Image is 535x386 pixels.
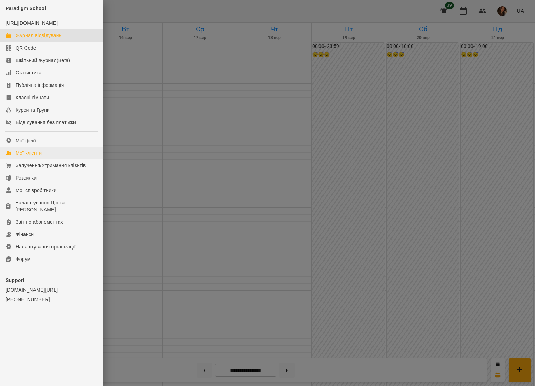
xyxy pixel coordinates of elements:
div: Звіт по абонементах [16,219,63,225]
div: Мої клієнти [16,150,42,156]
div: Курси та Групи [16,106,50,113]
div: Розсилки [16,174,37,181]
span: Paradigm School [6,6,46,11]
div: Відвідування без платіжки [16,119,76,126]
div: Форум [16,256,31,263]
div: Класні кімнати [16,94,49,101]
div: Налаштування організації [16,243,76,250]
div: Мої філії [16,137,36,144]
div: Статистика [16,69,42,76]
div: Налаштування Цін та [PERSON_NAME] [15,199,98,213]
div: Журнал відвідувань [16,32,61,39]
a: [PHONE_NUMBER] [6,296,98,303]
p: Support [6,277,98,284]
div: Фінанси [16,231,34,238]
div: Мої співробітники [16,187,57,194]
div: QR Code [16,44,36,51]
a: [URL][DOMAIN_NAME] [6,20,58,26]
div: Публічна інформація [16,82,64,89]
a: [DOMAIN_NAME][URL] [6,286,98,293]
div: Залучення/Утримання клієнтів [16,162,86,169]
div: Шкільний Журнал(Beta) [16,57,70,64]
